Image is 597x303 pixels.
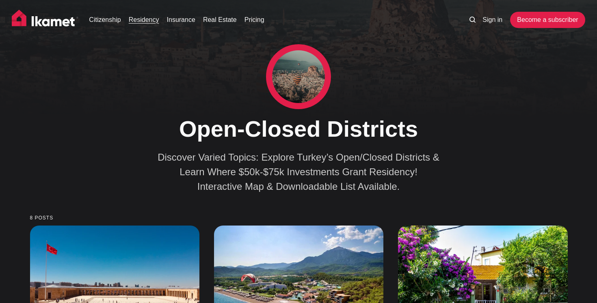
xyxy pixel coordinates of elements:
[129,15,159,25] a: Residency
[30,215,567,221] small: 8 posts
[156,150,441,194] p: Discover Varied Topics: Explore Turkey’s Open/Closed Districts & Learn Where $50k-$75k Investment...
[510,12,585,28] a: Become a subscriber
[244,15,264,25] a: Pricing
[12,10,78,30] img: Ikamet home
[89,15,121,25] a: Citizenship
[203,15,237,25] a: Real Estate
[272,50,325,103] img: Open-Closed Districts
[482,15,502,25] a: Sign in
[148,115,449,142] h1: Open-Closed Districts
[167,15,195,25] a: Insurance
